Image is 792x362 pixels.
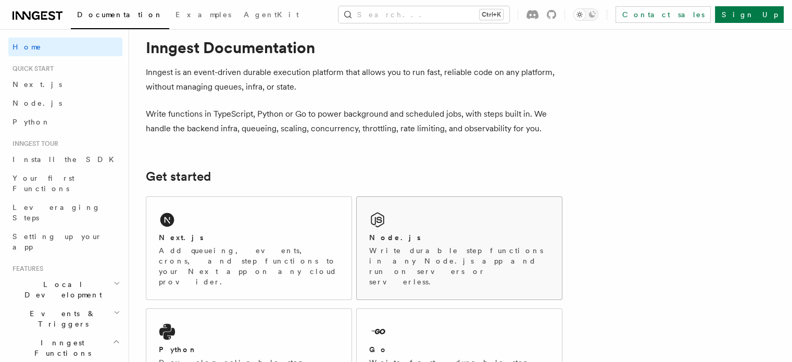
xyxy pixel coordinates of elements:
[8,38,122,56] a: Home
[12,155,120,164] span: Install the SDK
[175,10,231,19] span: Examples
[8,275,122,304] button: Local Development
[12,232,102,251] span: Setting up your app
[573,8,598,21] button: Toggle dark mode
[369,232,421,243] h2: Node.js
[146,107,562,136] p: Write functions in TypeScript, Python or Go to power background and scheduled jobs, with steps bu...
[8,308,114,329] span: Events & Triggers
[237,3,305,28] a: AgentKit
[8,113,122,131] a: Python
[338,6,509,23] button: Search...Ctrl+K
[12,118,51,126] span: Python
[8,265,43,273] span: Features
[369,344,388,355] h2: Go
[12,174,74,193] span: Your first Functions
[8,140,58,148] span: Inngest tour
[12,42,42,52] span: Home
[159,344,197,355] h2: Python
[12,80,62,89] span: Next.js
[8,279,114,300] span: Local Development
[8,198,122,227] a: Leveraging Steps
[8,65,54,73] span: Quick start
[8,94,122,113] a: Node.js
[480,9,503,20] kbd: Ctrl+K
[369,245,549,287] p: Write durable step functions in any Node.js app and run on servers or serverless.
[244,10,299,19] span: AgentKit
[159,232,204,243] h2: Next.js
[146,196,352,300] a: Next.jsAdd queueing, events, crons, and step functions to your Next app on any cloud provider.
[615,6,711,23] a: Contact sales
[8,227,122,256] a: Setting up your app
[159,245,339,287] p: Add queueing, events, crons, and step functions to your Next app on any cloud provider.
[8,338,112,358] span: Inngest Functions
[356,196,562,300] a: Node.jsWrite durable step functions in any Node.js app and run on servers or serverless.
[8,75,122,94] a: Next.js
[12,99,62,107] span: Node.js
[146,169,211,184] a: Get started
[146,38,562,57] h1: Inngest Documentation
[8,304,122,333] button: Events & Triggers
[169,3,237,28] a: Examples
[71,3,169,29] a: Documentation
[8,150,122,169] a: Install the SDK
[12,203,100,222] span: Leveraging Steps
[8,169,122,198] a: Your first Functions
[715,6,784,23] a: Sign Up
[146,65,562,94] p: Inngest is an event-driven durable execution platform that allows you to run fast, reliable code ...
[77,10,163,19] span: Documentation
